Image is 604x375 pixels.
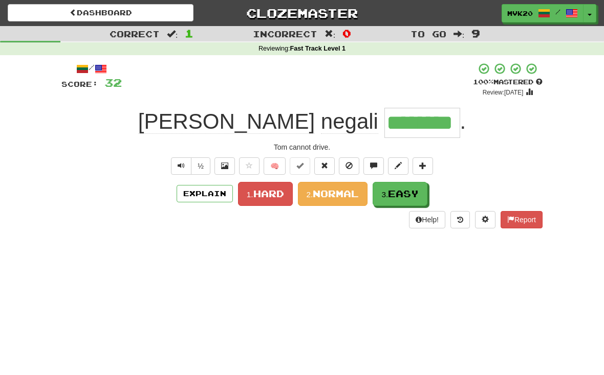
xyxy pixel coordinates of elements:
[290,45,346,52] strong: Fast Track Level 1
[61,142,543,152] div: Tom cannot drive.
[342,27,351,39] span: 0
[325,30,336,38] span: :
[8,4,193,21] a: Dashboard
[381,190,388,199] small: 3.
[339,157,359,175] button: Ignore sentence (alt+i)
[471,27,480,39] span: 9
[450,211,470,228] button: Round history (alt+y)
[413,157,433,175] button: Add to collection (alt+a)
[411,29,446,39] span: To go
[214,157,235,175] button: Show image (alt+x)
[290,157,310,175] button: Set this sentence to 100% Mastered (alt+m)
[460,109,466,133] span: .
[409,211,445,228] button: Help!
[253,188,284,199] span: Hard
[238,182,293,206] button: 1.Hard
[264,157,286,175] button: 🧠
[307,190,313,199] small: 2.
[454,30,465,38] span: :
[473,78,493,86] span: 100 %
[110,29,160,39] span: Correct
[501,211,543,228] button: Report
[138,109,315,134] span: [PERSON_NAME]
[239,157,260,175] button: Favorite sentence (alt+f)
[253,29,317,39] span: Incorrect
[171,157,191,175] button: Play sentence audio (ctl+space)
[313,188,359,199] span: Normal
[169,157,210,175] div: Text-to-speech controls
[373,182,427,206] button: 3.Easy
[167,30,178,38] span: :
[321,109,378,134] span: negali
[209,4,395,22] a: Clozemaster
[61,62,122,75] div: /
[502,4,584,22] a: mvk20 /
[483,89,524,96] small: Review: [DATE]
[363,157,384,175] button: Discuss sentence (alt+u)
[473,78,543,87] div: Mastered
[247,190,253,199] small: 1.
[61,80,98,88] span: Score:
[388,188,419,199] span: Easy
[185,27,193,39] span: 1
[507,9,533,18] span: mvk20
[388,157,408,175] button: Edit sentence (alt+d)
[314,157,335,175] button: Reset to 0% Mastered (alt+r)
[191,157,210,175] button: ½
[104,76,122,89] span: 32
[177,185,233,202] button: Explain
[298,182,368,206] button: 2.Normal
[555,8,560,15] span: /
